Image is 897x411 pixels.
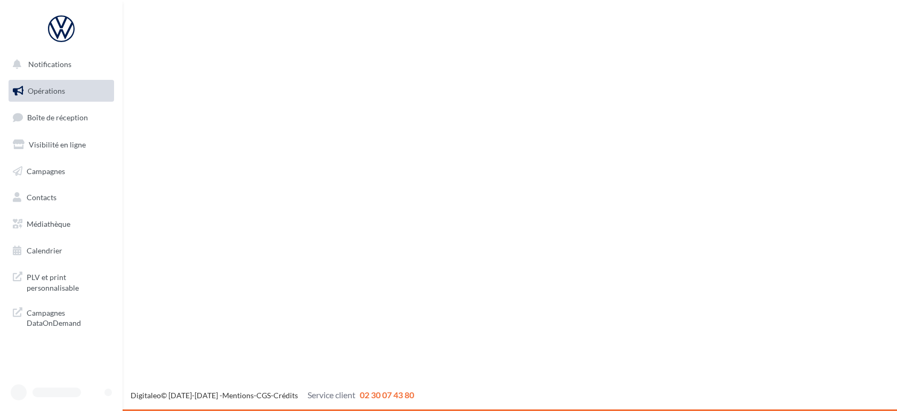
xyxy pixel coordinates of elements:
[27,166,65,175] span: Campagnes
[27,113,88,122] span: Boîte de réception
[6,134,116,156] a: Visibilité en ligne
[27,193,56,202] span: Contacts
[6,106,116,129] a: Boîte de réception
[222,391,254,400] a: Mentions
[308,390,355,400] span: Service client
[256,391,271,400] a: CGS
[27,306,110,328] span: Campagnes DataOnDemand
[27,270,110,293] span: PLV et print personnalisable
[27,246,62,255] span: Calendrier
[6,186,116,209] a: Contacts
[6,53,112,76] button: Notifications
[273,391,298,400] a: Crédits
[28,60,71,69] span: Notifications
[6,80,116,102] a: Opérations
[360,390,414,400] span: 02 30 07 43 80
[6,301,116,333] a: Campagnes DataOnDemand
[6,240,116,262] a: Calendrier
[27,219,70,228] span: Médiathèque
[6,266,116,297] a: PLV et print personnalisable
[131,391,161,400] a: Digitaleo
[28,86,65,95] span: Opérations
[131,391,414,400] span: © [DATE]-[DATE] - - -
[29,140,86,149] span: Visibilité en ligne
[6,213,116,235] a: Médiathèque
[6,160,116,183] a: Campagnes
